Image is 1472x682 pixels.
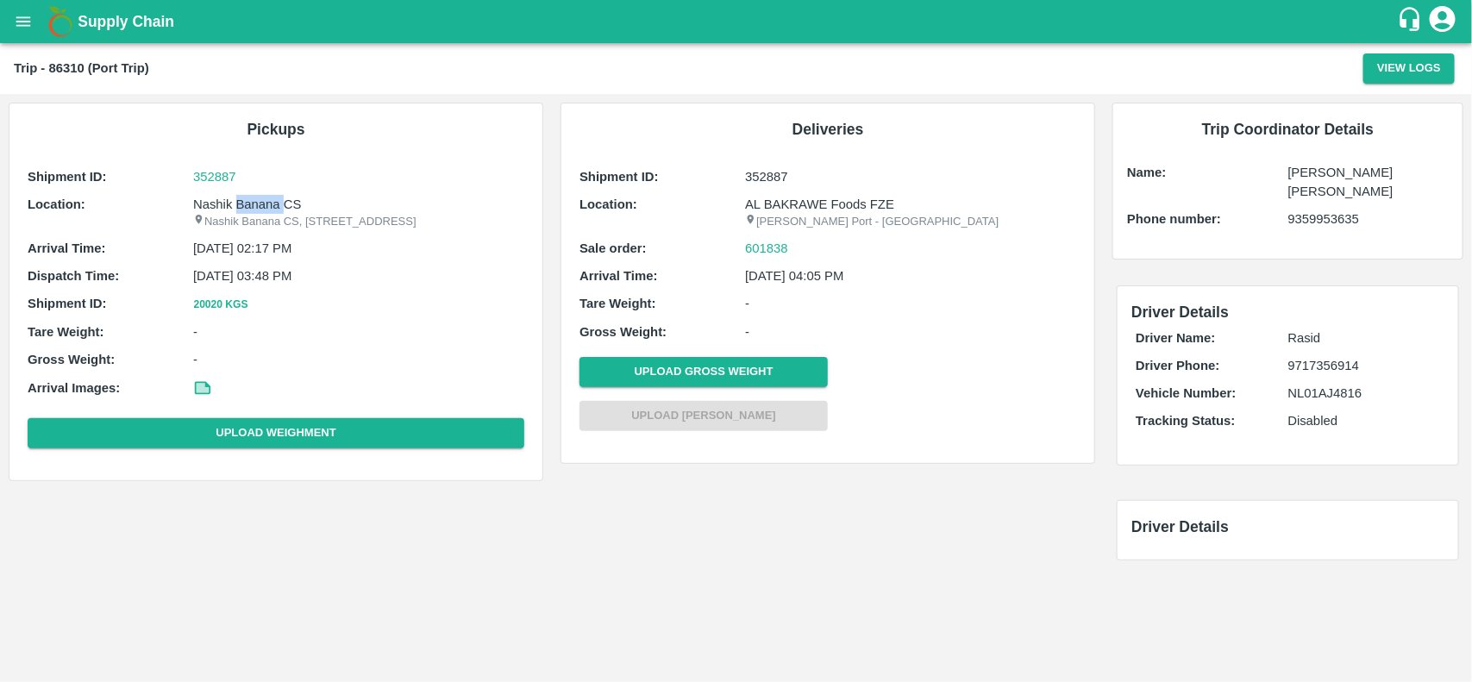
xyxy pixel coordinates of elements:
p: Nashik Banana CS [193,195,524,214]
p: - [193,350,524,369]
span: Driver Details [1131,518,1229,535]
b: Gross Weight: [28,353,115,366]
div: customer-support [1397,6,1427,37]
button: 20020 Kgs [193,296,248,314]
b: Supply Chain [78,13,174,30]
p: Rasid [1288,328,1440,347]
b: Tracking Status: [1136,414,1235,428]
b: Driver Phone: [1136,359,1219,372]
p: 9359953635 [1288,210,1449,228]
b: Shipment ID: [28,297,107,310]
h6: Deliveries [575,117,1081,141]
b: Phone number: [1127,212,1221,226]
b: Dispatch Time: [28,269,119,283]
p: [PERSON_NAME] [PERSON_NAME] [1288,163,1449,202]
b: Name: [1127,166,1166,179]
p: [PERSON_NAME] Port - [GEOGRAPHIC_DATA] [745,214,1076,230]
p: [DATE] 02:17 PM [193,239,524,258]
b: Location: [579,197,637,211]
img: logo [43,4,78,39]
h6: Pickups [23,117,529,141]
b: Arrival Time: [579,269,657,283]
b: Tare Weight: [28,325,104,339]
b: Trip - 86310 (Port Trip) [14,61,149,75]
b: Vehicle Number: [1136,386,1236,400]
p: - [745,322,1076,341]
b: Location: [28,197,85,211]
p: Disabled [1288,411,1440,430]
a: Supply Chain [78,9,1397,34]
p: 352887 [745,167,1076,186]
span: Driver Details [1131,303,1229,321]
p: Nashik Banana CS, [STREET_ADDRESS] [193,214,524,230]
b: Driver Name: [1136,331,1215,345]
b: Arrival Images: [28,381,120,395]
h6: Trip Coordinator Details [1127,117,1449,141]
b: Sale order: [579,241,647,255]
a: 352887 [193,167,524,186]
b: Tare Weight: [579,297,656,310]
b: Gross Weight: [579,325,667,339]
p: AL BAKRAWE Foods FZE [745,195,1076,214]
button: open drawer [3,2,43,41]
button: Upload Gross Weight [579,357,828,387]
b: Arrival Time: [28,241,105,255]
button: Upload Weighment [28,418,524,448]
button: View Logs [1363,53,1455,84]
b: Shipment ID: [28,170,107,184]
a: 601838 [745,239,788,258]
p: 9717356914 [1288,356,1440,375]
p: NL01AJ4816 [1288,384,1440,403]
div: account of current user [1427,3,1458,40]
p: [DATE] 03:48 PM [193,266,524,285]
p: - [193,322,524,341]
p: [DATE] 04:05 PM [745,266,1076,285]
b: Shipment ID: [579,170,659,184]
p: - [745,294,1076,313]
